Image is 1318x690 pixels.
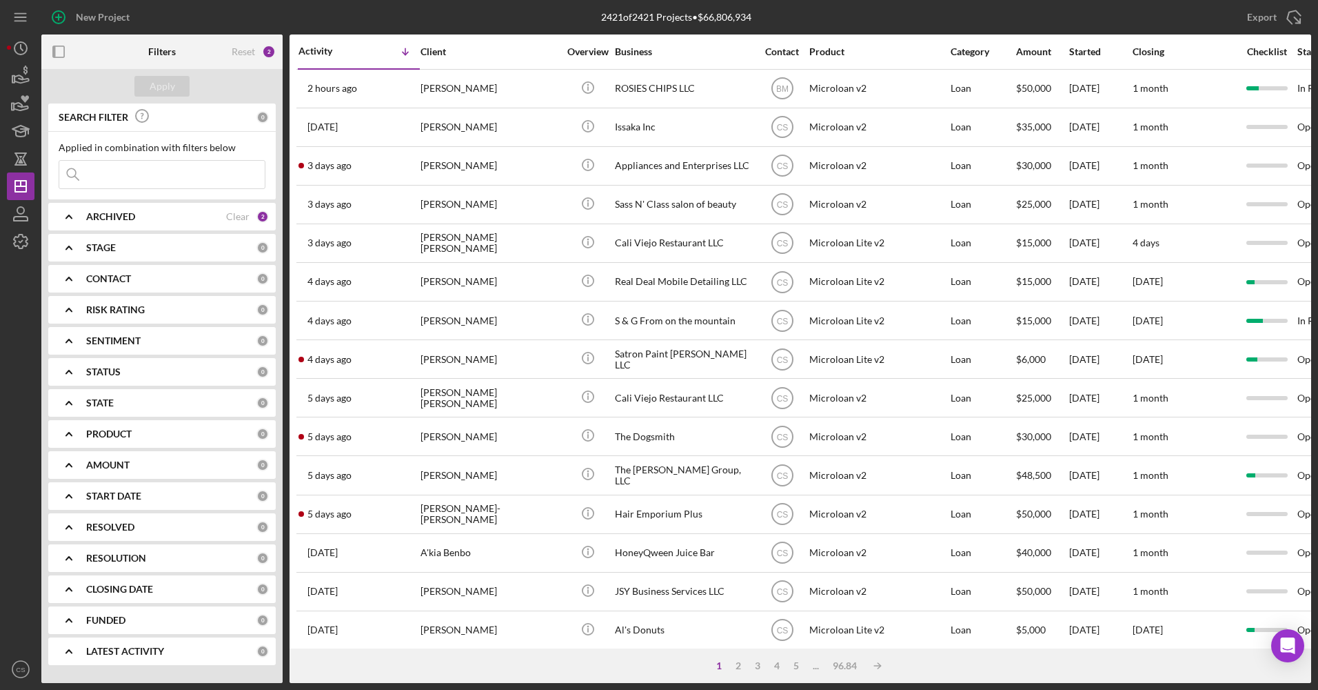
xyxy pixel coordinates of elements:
[86,273,131,284] b: CONTACT
[1233,3,1311,31] button: Export
[1069,264,1131,300] div: [DATE]
[1069,496,1131,533] div: [DATE]
[1069,186,1131,223] div: [DATE]
[1069,379,1131,416] div: [DATE]
[951,46,1015,57] div: Category
[776,277,788,287] text: CS
[420,418,558,455] div: [PERSON_NAME]
[86,553,146,564] b: RESOLUTION
[809,186,947,223] div: Microloan v2
[615,46,753,57] div: Business
[615,535,753,571] div: HoneyQween Juice Bar
[1133,624,1163,635] time: [DATE]
[776,161,788,171] text: CS
[615,457,753,493] div: The [PERSON_NAME] Group, LLC
[420,612,558,649] div: [PERSON_NAME]
[256,459,269,471] div: 0
[256,210,269,223] div: 2
[951,70,1015,107] div: Loan
[951,535,1015,571] div: Loan
[951,457,1015,493] div: Loan
[615,418,753,455] div: The Dogsmith
[1271,629,1304,662] div: Open Intercom Messenger
[86,397,114,408] b: STATE
[256,614,269,627] div: 0
[615,341,753,377] div: Satron Paint [PERSON_NAME] LLC
[86,304,145,315] b: RISK RATING
[1069,612,1131,649] div: [DATE]
[951,186,1015,223] div: Loan
[256,583,269,595] div: 0
[809,302,947,339] div: Microloan Lite v2
[307,83,357,94] time: 2025-08-25 17:41
[420,496,558,533] div: [PERSON_NAME]-[PERSON_NAME]
[1133,353,1163,365] time: [DATE]
[59,112,128,123] b: SEARCH FILTER
[615,612,753,649] div: Al's Donuts
[420,46,558,57] div: Client
[615,148,753,184] div: Appliances and Enterprises LLC
[1133,431,1168,442] time: 1 month
[776,123,788,132] text: CS
[1133,275,1163,287] time: [DATE]
[256,428,269,440] div: 0
[256,490,269,502] div: 0
[86,242,116,253] b: STAGE
[148,46,176,57] b: Filters
[1069,148,1131,184] div: [DATE]
[1016,535,1068,571] div: $40,000
[951,612,1015,649] div: Loan
[1133,392,1168,404] time: 1 month
[86,335,141,346] b: SENTIMENT
[307,393,352,404] time: 2025-08-21 04:59
[86,615,125,626] b: FUNDED
[1016,457,1068,493] div: $48,500
[420,186,558,223] div: [PERSON_NAME]
[787,660,806,671] div: 5
[776,549,788,558] text: CS
[256,521,269,533] div: 0
[86,460,130,471] b: AMOUNT
[307,121,338,132] time: 2025-08-23 20:47
[951,418,1015,455] div: Loan
[1069,573,1131,610] div: [DATE]
[776,626,788,635] text: CS
[1133,198,1168,210] time: 1 month
[951,109,1015,146] div: Loan
[615,264,753,300] div: Real Deal Mobile Detailing LLC
[809,70,947,107] div: Microloan v2
[1016,496,1068,533] div: $50,000
[420,341,558,377] div: [PERSON_NAME]
[729,660,748,671] div: 2
[256,552,269,564] div: 0
[1069,418,1131,455] div: [DATE]
[809,109,947,146] div: Microloan v2
[951,573,1015,610] div: Loan
[1133,315,1163,326] time: [DATE]
[615,573,753,610] div: JSY Business Services LLC
[7,655,34,683] button: CS
[1016,109,1068,146] div: $35,000
[809,418,947,455] div: Microloan v2
[776,84,789,94] text: BM
[767,660,787,671] div: 4
[420,148,558,184] div: [PERSON_NAME]
[1016,46,1068,57] div: Amount
[1016,148,1068,184] div: $30,000
[615,186,753,223] div: Sass N' Class salon of beauty
[307,160,352,171] time: 2025-08-22 21:32
[307,470,352,481] time: 2025-08-20 21:53
[307,276,352,287] time: 2025-08-22 03:27
[86,211,135,222] b: ARCHIVED
[420,573,558,610] div: [PERSON_NAME]
[307,354,352,365] time: 2025-08-21 14:22
[226,211,250,222] div: Clear
[1237,46,1296,57] div: Checklist
[1016,573,1068,610] div: $50,000
[256,111,269,124] div: 0
[307,315,352,326] time: 2025-08-21 18:57
[809,457,947,493] div: Microloan v2
[1069,70,1131,107] div: [DATE]
[1016,264,1068,300] div: $15,000
[1016,186,1068,223] div: $25,000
